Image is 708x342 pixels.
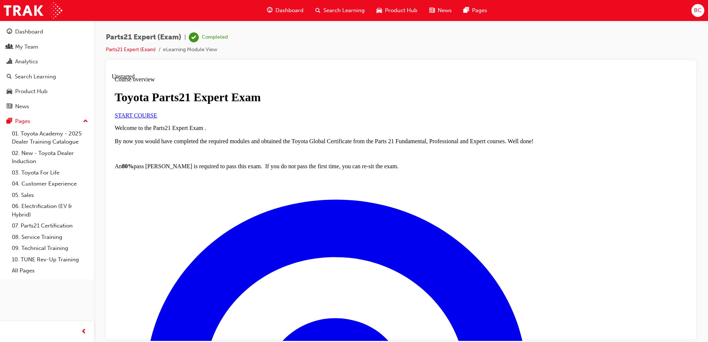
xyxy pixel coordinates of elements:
button: BC [691,4,704,17]
span: guage-icon [7,29,12,35]
a: 02. New - Toyota Dealer Induction [9,148,91,167]
div: News [15,102,29,111]
a: News [3,100,91,113]
a: Search Learning [3,70,91,84]
a: 03. Toyota For Life [9,167,91,179]
a: news-iconNews [423,3,458,18]
span: car-icon [376,6,382,15]
span: | [184,33,186,42]
img: Trak [4,2,62,19]
a: 10. TUNE Rev-Up Training [9,254,91,265]
div: My Team [15,43,38,51]
a: Analytics [3,55,91,68]
span: Product Hub [385,6,417,15]
a: Product Hub [3,85,91,98]
h1: Toyota Parts21 Expert Exam [3,17,576,31]
span: BC [694,6,702,15]
span: News [438,6,452,15]
span: news-icon [7,103,12,110]
span: up-icon [83,117,88,126]
a: Dashboard [3,25,91,39]
span: guage-icon [267,6,273,15]
div: Analytics [15,57,38,66]
a: 09. Technical Training [9,243,91,254]
a: My Team [3,40,91,54]
a: car-iconProduct Hub [371,3,423,18]
span: Parts21 Expert (Exam) [106,33,181,42]
span: prev-icon [81,327,87,336]
a: 07. Parts21 Certification [9,220,91,232]
button: DashboardMy TeamAnalyticsSearch LearningProduct HubNews [3,24,91,114]
a: search-iconSearch Learning [309,3,371,18]
div: Product Hub [15,87,48,96]
span: Dashboard [275,6,303,15]
a: Parts21 Expert (Exam) [106,46,156,53]
span: pages-icon [464,6,469,15]
a: 08. Service Training [9,232,91,243]
p: An pass [PERSON_NAME] is required to pass this exam. If you do not pass the first time, you can r... [3,90,576,96]
span: search-icon [315,6,320,15]
a: All Pages [9,265,91,276]
a: 05. Sales [9,190,91,201]
span: Course overview [3,3,43,9]
a: 06. Electrification (EV & Hybrid) [9,201,91,220]
span: pages-icon [7,118,12,125]
span: search-icon [7,74,12,80]
span: news-icon [429,6,435,15]
span: Search Learning [323,6,365,15]
div: Search Learning [15,73,56,81]
span: Pages [472,6,487,15]
div: Dashboard [15,28,43,36]
span: people-icon [7,44,12,50]
div: Completed [202,34,228,41]
span: car-icon [7,88,12,95]
span: chart-icon [7,59,12,65]
button: Pages [3,114,91,128]
p: Welcome to the Parts21 Expert Exam . By now you would have completed the required modules and obt... [3,52,576,71]
li: eLearning Module View [163,46,217,54]
a: START COURSE [3,39,45,45]
strong: 80% [10,90,22,96]
div: Pages [15,117,30,126]
a: pages-iconPages [458,3,493,18]
span: learningRecordVerb_COMPLETE-icon [189,32,199,42]
a: 04. Customer Experience [9,178,91,190]
a: guage-iconDashboard [261,3,309,18]
a: 01. Toyota Academy - 2025 Dealer Training Catalogue [9,128,91,148]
